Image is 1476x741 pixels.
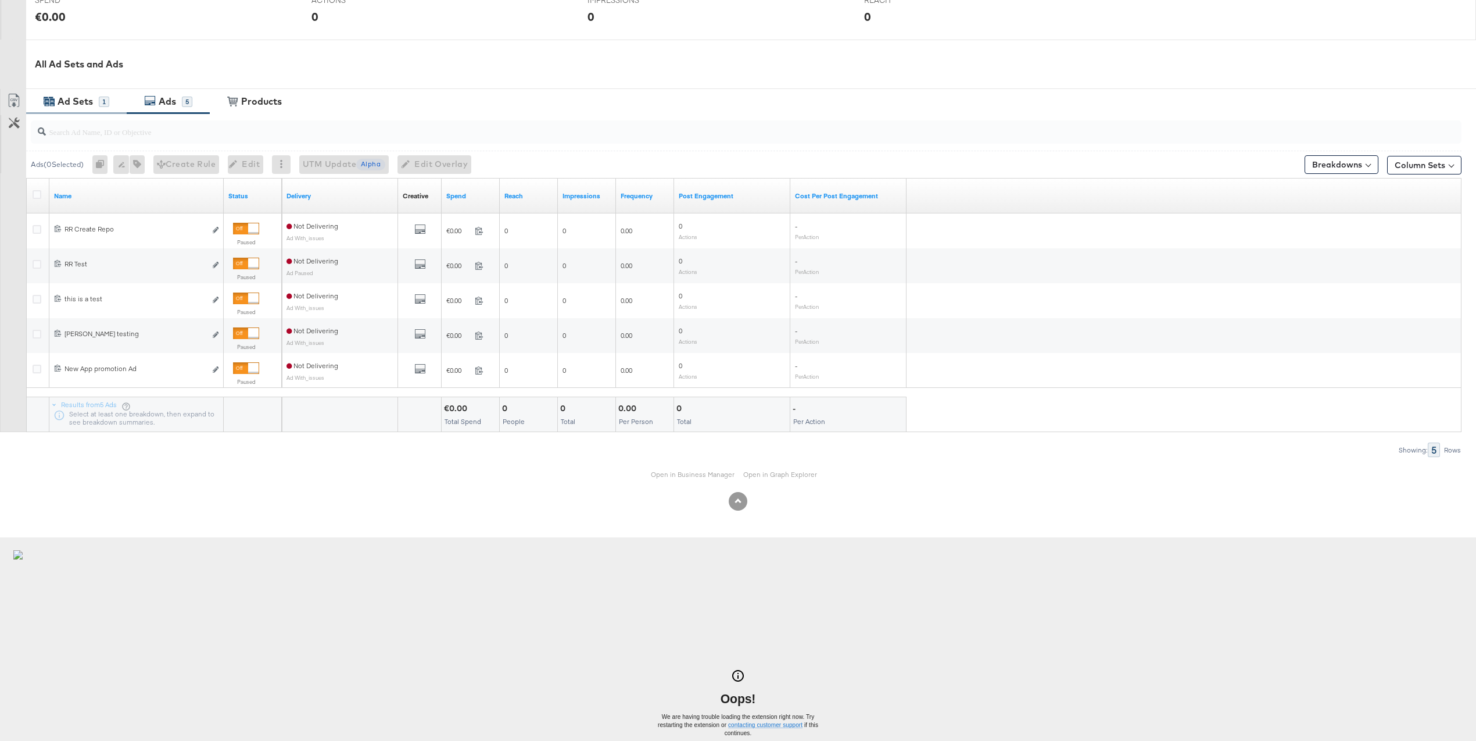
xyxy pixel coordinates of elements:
div: Products [241,95,282,108]
span: - [795,361,797,370]
span: Not Delivering [286,256,338,265]
span: 0 [504,366,508,375]
label: Paused [233,308,259,316]
sub: Ad With_issues [286,374,324,381]
a: Shows the creative associated with your ad. [403,191,428,201]
span: Total [561,417,575,426]
span: Total [677,417,692,426]
div: Creative [403,191,428,201]
div: New App promotion Ad [65,364,206,373]
span: 0 [563,331,566,340]
span: 0 [679,222,682,230]
span: - [795,291,797,300]
sub: Ad With_issues [286,339,324,346]
a: Shows the current state of your Ad. [228,191,277,201]
span: 0 [679,291,682,300]
sub: Actions [679,338,697,345]
label: Paused [233,343,259,351]
a: The average cost per action related to your Page's posts as a result of your ad. [795,191,902,201]
sub: Per Action [795,268,819,275]
span: Per Person [619,417,653,426]
span: 0 [679,361,682,370]
a: Open in Business Manager [651,470,735,479]
sub: Ad Paused [286,269,313,276]
label: Paused [233,238,259,246]
span: - [795,256,797,265]
div: 1 [99,97,109,107]
a: The number of actions related to your Page's posts as a result of your ad. [679,191,786,201]
div: 5 [182,97,192,107]
span: Total Spend [445,417,481,426]
div: RR Test [65,259,206,269]
a: The total amount spent to date. [446,191,495,201]
sub: Ad With_issues [286,234,324,241]
sub: Per Action [795,233,819,240]
div: this is a test [65,294,206,304]
span: 0 [563,366,566,375]
span: €0.00 [446,366,470,375]
div: 0.00 [618,403,640,414]
button: Column Sets [1387,156,1461,174]
span: 0.00 [621,331,632,340]
span: 0 [679,326,682,335]
div: Ad Sets [58,95,93,108]
sub: Ad With_issues [286,304,324,311]
div: 0 [864,8,871,25]
sub: Actions [679,303,697,310]
div: Showing: [1398,446,1428,454]
div: €0.00 [444,403,471,414]
label: Paused [233,378,259,386]
span: €0.00 [446,331,470,340]
span: People [503,417,525,426]
a: Ad Name. [54,191,219,201]
span: 0.00 [621,226,632,235]
div: 0 [502,403,511,414]
div: 0 [676,403,685,414]
sub: Per Action [795,303,819,310]
span: Not Delivering [286,291,338,300]
span: €0.00 [446,296,470,305]
button: Breakdowns [1305,155,1378,174]
div: 0 [92,155,113,174]
span: 0 [563,261,566,270]
div: 0 [311,8,318,25]
div: All Ad Sets and Ads [35,58,1476,71]
span: €0.00 [446,226,470,235]
span: Not Delivering [286,361,338,370]
div: [PERSON_NAME] testing [65,329,206,339]
a: Open in Graph Explorer [743,470,817,479]
div: 5 [1428,443,1440,457]
label: Paused [233,273,259,281]
span: 0.00 [621,261,632,270]
span: 0 [504,226,508,235]
sub: Per Action [795,338,819,345]
sub: Per Action [795,373,819,380]
a: The number of times your ad was served. On mobile apps an ad is counted as served the first time ... [563,191,611,201]
div: 0 [560,403,569,414]
span: 0 [504,261,508,270]
span: 0 [504,296,508,305]
span: 0 [563,226,566,235]
div: 0 [587,8,594,25]
span: Not Delivering [286,222,338,230]
sub: Actions [679,268,697,275]
div: Ads ( 0 Selected) [31,159,84,170]
span: - [795,326,797,335]
span: Per Action [793,417,825,426]
div: Rows [1443,446,1461,454]
span: - [795,222,797,230]
span: 0.00 [621,296,632,305]
a: The average number of times your ad was served to each person. [621,191,669,201]
span: Not Delivering [286,326,338,335]
sub: Actions [679,233,697,240]
input: Search Ad Name, ID or Objective [46,116,1327,138]
div: RR Create Repo [65,225,206,234]
span: 0.00 [621,366,632,375]
sub: Actions [679,373,697,380]
span: 0 [563,296,566,305]
div: - [793,403,799,414]
span: 0 [679,256,682,265]
div: €0.00 [35,8,66,25]
span: 0 [504,331,508,340]
div: Ads [159,95,176,108]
